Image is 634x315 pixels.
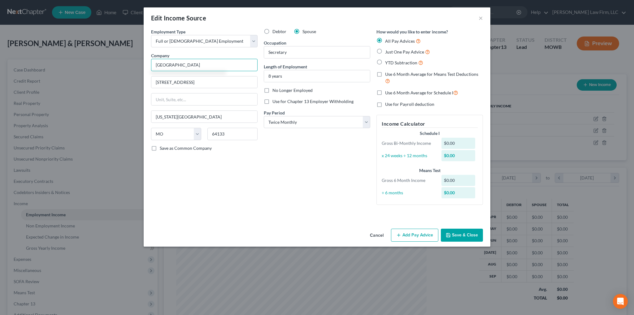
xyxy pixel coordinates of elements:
[385,38,415,44] span: All Pay Advices
[441,229,483,242] button: Save & Close
[151,53,169,58] span: Company
[379,140,438,146] div: Gross Bi-Monthly Income
[376,28,448,35] label: How would you like to enter income?
[613,294,628,309] div: Open Intercom Messenger
[379,153,438,159] div: x 24 weeks ÷ 12 months
[382,167,478,174] div: Means Test
[441,175,475,186] div: $0.00
[385,90,453,95] span: Use 6 Month Average for Schedule I
[151,14,206,22] div: Edit Income Source
[385,60,417,65] span: YTD Subtraction
[382,120,478,128] h5: Income Calculator
[391,229,438,242] button: Add Pay Advice
[365,229,389,242] button: Cancel
[160,145,212,151] span: Save as Common Company
[151,76,257,88] input: Enter address...
[385,49,424,54] span: Just One Pay Advice
[151,111,257,123] input: Enter city...
[207,128,258,140] input: Enter zip...
[441,150,475,161] div: $0.00
[264,46,370,58] input: --
[385,101,434,107] span: Use for Payroll deduction
[272,29,286,34] span: Debtor
[264,40,286,46] label: Occupation
[264,110,285,115] span: Pay Period
[302,29,316,34] span: Spouse
[151,29,185,34] span: Employment Type
[272,99,354,104] span: Use for Chapter 13 Employer Withholding
[379,177,438,183] div: Gross 6 Month Income
[441,138,475,149] div: $0.00
[441,187,475,198] div: $0.00
[264,70,370,82] input: ex: 2 years
[385,71,478,77] span: Use 6 Month Average for Means Test Deductions
[379,190,438,196] div: ÷ 6 months
[479,14,483,22] button: ×
[151,93,257,105] input: Unit, Suite, etc...
[264,63,307,70] label: Length of Employment
[151,59,258,71] input: Search company by name...
[272,88,313,93] span: No Longer Employed
[382,130,478,136] div: Schedule I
